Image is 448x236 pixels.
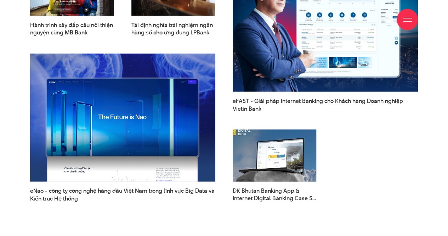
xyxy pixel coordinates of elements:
[233,187,316,202] span: DK Bhutan Banking App &
[233,97,418,112] a: eFAST - Giải pháp Internet Banking cho Khách hàng Doanh nghiệpVietin Bank
[30,187,215,202] span: eNao - công ty công nghệ hàng đầu Việt Nam trong lĩnh vực Big Data và
[30,195,78,203] span: Kiến trúc Hệ thống
[30,187,215,202] a: eNao - công ty công nghệ hàng đầu Việt Nam trong lĩnh vực Big Data vàKiến trúc Hệ thống
[233,97,418,112] span: eFAST - Giải pháp Internet Banking cho Khách hàng Doanh nghiệp
[233,194,316,202] span: Internet Digital Banking Case Study
[233,105,261,113] span: Vietin Bank
[233,187,316,202] a: DK Bhutan Banking App &Internet Digital Banking Case Study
